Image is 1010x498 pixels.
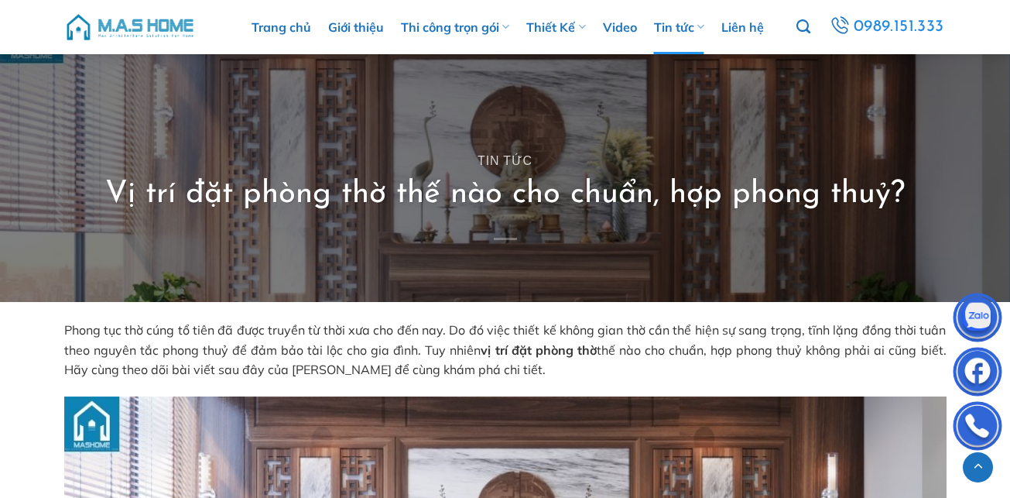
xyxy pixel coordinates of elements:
[64,321,947,380] p: Phong tục thờ cúng tổ tiên đã được truyền từ thời xưa cho đến nay. Do đó việc thiết kế không gian...
[954,405,1001,452] img: Phone
[954,297,1001,343] img: Zalo
[481,342,596,358] strong: vị trí đặt phòng thờ
[827,13,946,41] a: 0989.151.333
[854,14,944,40] span: 0989.151.333
[954,351,1001,397] img: Facebook
[105,174,905,215] h1: Vị trí đặt phòng thờ thế nào cho chuẩn, hợp phong thuỷ?
[796,11,810,43] a: Tìm kiếm
[963,452,993,483] a: Lên đầu trang
[64,4,196,50] img: M.A.S HOME – Tổng Thầu Thiết Kế Và Xây Nhà Trọn Gói
[478,154,532,167] a: Tin tức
